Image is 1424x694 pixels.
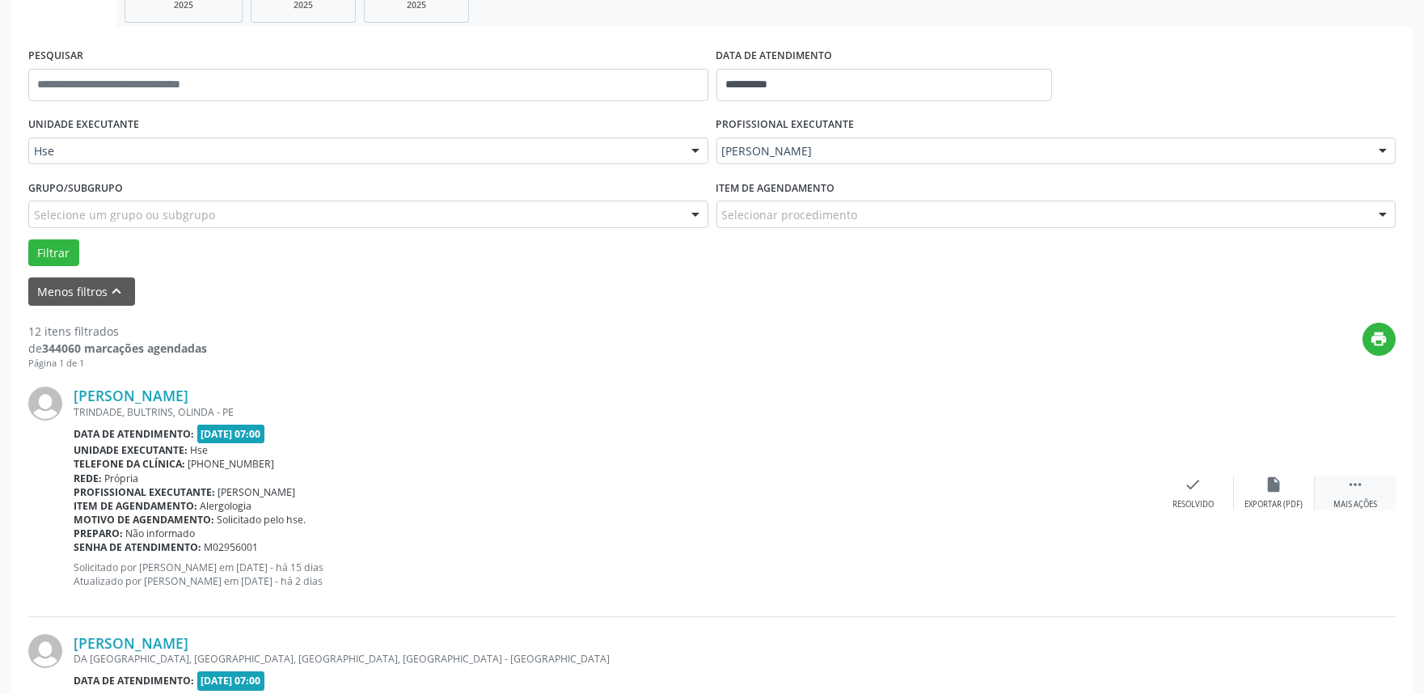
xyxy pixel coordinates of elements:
[722,206,858,223] span: Selecionar procedimento
[108,282,126,300] i: keyboard_arrow_up
[188,457,275,471] span: [PHONE_NUMBER]
[74,499,197,513] b: Item de agendamento:
[28,176,123,201] label: Grupo/Subgrupo
[28,239,79,267] button: Filtrar
[34,143,675,159] span: Hse
[34,206,215,223] span: Selecione um grupo ou subgrupo
[716,176,835,201] label: Item de agendamento
[197,671,265,690] span: [DATE] 07:00
[28,277,135,306] button: Menos filtroskeyboard_arrow_up
[716,44,833,69] label: DATA DE ATENDIMENTO
[28,387,62,421] img: img
[74,405,1153,419] div: TRINDADE, BULTRINS, OLINDA - PE
[1185,476,1202,493] i: check
[716,112,855,138] label: PROFISSIONAL EXECUTANTE
[1363,323,1396,356] button: print
[1245,499,1304,510] div: Exportar (PDF)
[28,112,139,138] label: UNIDADE EXECUTANTE
[74,485,215,499] b: Profissional executante:
[1266,476,1283,493] i: insert_drive_file
[74,457,185,471] b: Telefone da clínica:
[1333,499,1377,510] div: Mais ações
[74,387,188,404] a: [PERSON_NAME]
[197,425,265,443] span: [DATE] 07:00
[1173,499,1214,510] div: Resolvido
[28,357,207,370] div: Página 1 de 1
[74,561,1153,588] p: Solicitado por [PERSON_NAME] em [DATE] - há 15 dias Atualizado por [PERSON_NAME] em [DATE] - há 2...
[205,540,259,554] span: M02956001
[74,472,102,485] b: Rede:
[74,527,123,540] b: Preparo:
[1346,476,1364,493] i: 
[74,652,1153,666] div: DA [GEOGRAPHIC_DATA], [GEOGRAPHIC_DATA], [GEOGRAPHIC_DATA], [GEOGRAPHIC_DATA] - [GEOGRAPHIC_DATA]
[74,634,188,652] a: [PERSON_NAME]
[105,472,139,485] span: Própria
[74,674,194,688] b: Data de atendimento:
[74,513,214,527] b: Motivo de agendamento:
[74,540,201,554] b: Senha de atendimento:
[74,427,194,441] b: Data de atendimento:
[201,499,252,513] span: Alergologia
[74,443,188,457] b: Unidade executante:
[42,341,207,356] strong: 344060 marcações agendadas
[28,340,207,357] div: de
[218,513,306,527] span: Solicitado pelo hse.
[28,323,207,340] div: 12 itens filtrados
[191,443,209,457] span: Hse
[28,634,62,668] img: img
[28,44,83,69] label: PESQUISAR
[1371,330,1388,348] i: print
[218,485,296,499] span: [PERSON_NAME]
[126,527,196,540] span: Não informado
[722,143,1363,159] span: [PERSON_NAME]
